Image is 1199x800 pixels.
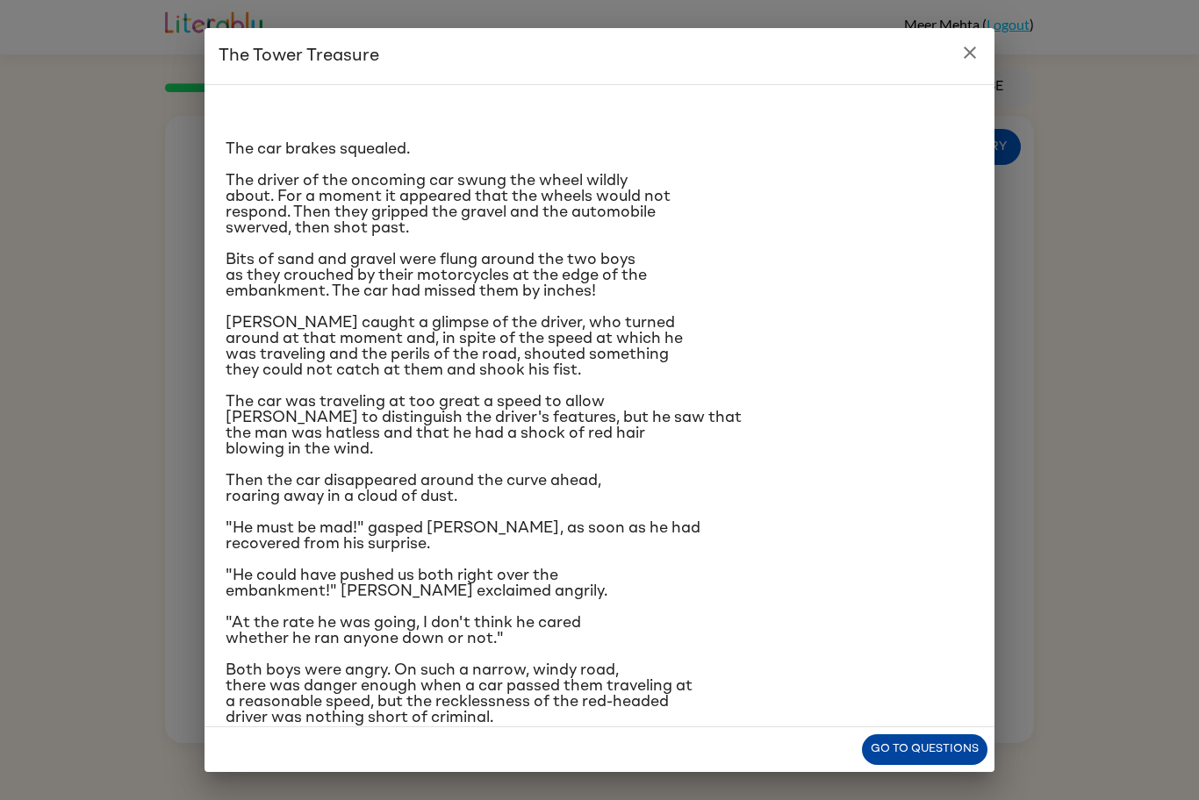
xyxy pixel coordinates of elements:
[952,35,987,70] button: close
[205,28,994,84] h2: The Tower Treasure
[226,662,693,725] span: Both boys were angry. On such a narrow, windy road, there was danger enough when a car passed the...
[226,520,700,552] span: "He must be mad!" gasped [PERSON_NAME], as soon as he had recovered from his surprise.
[226,173,671,236] span: The driver of the oncoming car swung the wheel wildly about. For a moment it appeared that the wh...
[226,141,410,157] span: The car brakes squealed.
[226,315,683,378] span: [PERSON_NAME] caught a glimpse of the driver, who turned around at that moment and, in spite of t...
[226,568,607,599] span: "He could have pushed us both right over the embankment!" [PERSON_NAME] exclaimed angrily.
[226,473,601,504] span: Then the car disappeared around the curve ahead, roaring away in a cloud of dust.
[226,615,581,646] span: "At the rate he was going, I don't think he cared whether he ran anyone down or not."
[226,394,742,457] span: The car was traveling at too great a speed to allow [PERSON_NAME] to distinguish the driver's fea...
[226,252,647,299] span: Bits of sand and gravel were flung around the two boys as they crouched by their motorcycles at t...
[862,734,987,765] button: Go to questions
